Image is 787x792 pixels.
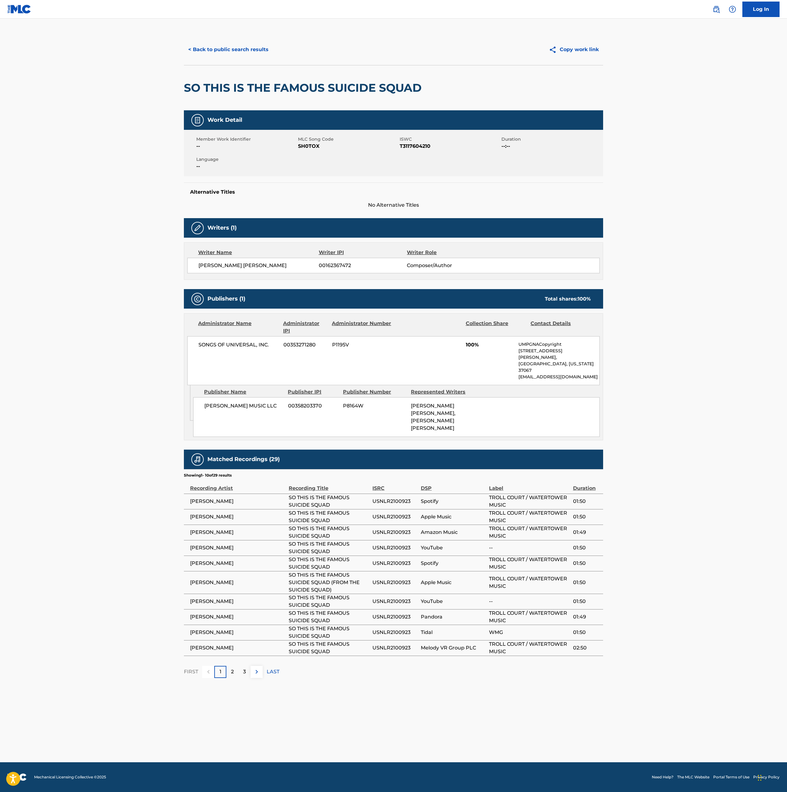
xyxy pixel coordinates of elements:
[713,6,720,13] img: search
[573,478,600,492] div: Duration
[758,768,762,787] div: Drag
[289,594,369,609] span: SO THIS IS THE FAMOUS SUICIDE SQUAD
[204,388,283,396] div: Publisher Name
[372,478,418,492] div: ISRC
[489,556,570,571] span: TROLL COURT / WATERTOWER MUSIC
[652,774,674,780] a: Need Help?
[421,544,486,552] span: YouTube
[518,374,599,380] p: [EMAIL_ADDRESS][DOMAIN_NAME]
[196,136,296,143] span: Member Work Identifier
[372,513,418,521] span: USNLR2100923
[332,341,392,349] span: P1195V
[196,143,296,150] span: --
[190,579,286,586] span: [PERSON_NAME]
[289,540,369,555] span: SO THIS IS THE FAMOUS SUICIDE SQUAD
[421,560,486,567] span: Spotify
[729,6,736,13] img: help
[298,143,398,150] span: SH0TOX
[372,498,418,505] span: USNLR2100923
[343,388,406,396] div: Publisher Number
[184,668,198,675] p: FIRST
[196,156,296,163] span: Language
[267,668,279,675] p: LAST
[518,348,599,361] p: [STREET_ADDRESS][PERSON_NAME],
[710,3,723,15] a: Public Search
[489,478,570,492] div: Label
[573,529,600,536] span: 01:49
[411,388,474,396] div: Represented Writers
[207,295,245,302] h5: Publishers (1)
[207,456,280,463] h5: Matched Recordings (29)
[198,262,319,269] span: [PERSON_NAME] [PERSON_NAME]
[204,402,283,410] span: [PERSON_NAME] MUSIC LLC
[289,556,369,571] span: SO THIS IS THE FAMOUS SUICIDE SQUAD
[289,525,369,540] span: SO THIS IS THE FAMOUS SUICIDE SQUAD
[194,456,201,463] img: Matched Recordings
[283,320,327,335] div: Administrator IPI
[421,478,486,492] div: DSP
[231,668,234,675] p: 2
[573,560,600,567] span: 01:50
[198,320,278,335] div: Administrator Name
[421,529,486,536] span: Amazon Music
[407,249,487,256] div: Writer Role
[190,598,286,605] span: [PERSON_NAME]
[196,163,296,170] span: --
[411,403,456,431] span: [PERSON_NAME] [PERSON_NAME], [PERSON_NAME] [PERSON_NAME]
[501,143,602,150] span: --:--
[184,42,273,57] button: < Back to public search results
[573,613,600,621] span: 01:49
[190,529,286,536] span: [PERSON_NAME]
[518,341,599,348] p: UMPGNACopyright
[573,598,600,605] span: 01:50
[372,644,418,652] span: USNLR2100923
[501,136,602,143] span: Duration
[489,640,570,655] span: TROLL COURT / WATERTOWER MUSIC
[190,498,286,505] span: [PERSON_NAME]
[184,201,603,209] span: No Alternative Titles
[207,224,237,231] h5: Writers (1)
[7,5,31,14] img: MLC Logo
[421,498,486,505] span: Spotify
[190,613,286,621] span: [PERSON_NAME]
[283,341,327,349] span: 00353271280
[466,341,514,349] span: 100%
[253,668,260,675] img: right
[190,189,597,195] h5: Alternative Titles
[549,46,560,54] img: Copy work link
[289,640,369,655] span: SO THIS IS THE FAMOUS SUICIDE SQUAD
[332,320,392,335] div: Administrator Number
[289,509,369,524] span: SO THIS IS THE FAMOUS SUICIDE SQUAD
[289,609,369,624] span: SO THIS IS THE FAMOUS SUICIDE SQUAD
[489,494,570,509] span: TROLL COURT / WATERTOWER MUSIC
[184,81,425,95] h2: SO THIS IS THE FAMOUS SUICIDE SQUAD
[184,473,232,478] p: Showing 1 - 10 of 29 results
[489,629,570,636] span: WMG
[573,513,600,521] span: 01:50
[372,529,418,536] span: USNLR2100923
[531,320,591,335] div: Contact Details
[289,494,369,509] span: SO THIS IS THE FAMOUS SUICIDE SQUAD
[573,544,600,552] span: 01:50
[421,598,486,605] span: YouTube
[400,136,500,143] span: ISWC
[372,613,418,621] span: USNLR2100923
[421,629,486,636] span: Tidal
[194,117,201,124] img: Work Detail
[190,644,286,652] span: [PERSON_NAME]
[756,762,787,792] iframe: Chat Widget
[545,42,603,57] button: Copy work link
[489,575,570,590] span: TROLL COURT / WATERTOWER MUSIC
[573,579,600,586] span: 01:50
[289,625,369,640] span: SO THIS IS THE FAMOUS SUICIDE SQUAD
[677,774,709,780] a: The MLC Website
[421,513,486,521] span: Apple Music
[573,498,600,505] span: 01:50
[742,2,780,17] a: Log In
[34,774,106,780] span: Mechanical Licensing Collective © 2025
[243,668,246,675] p: 3
[400,143,500,150] span: T3117604210
[190,544,286,552] span: [PERSON_NAME]
[372,579,418,586] span: USNLR2100923
[319,262,407,269] span: 00162367472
